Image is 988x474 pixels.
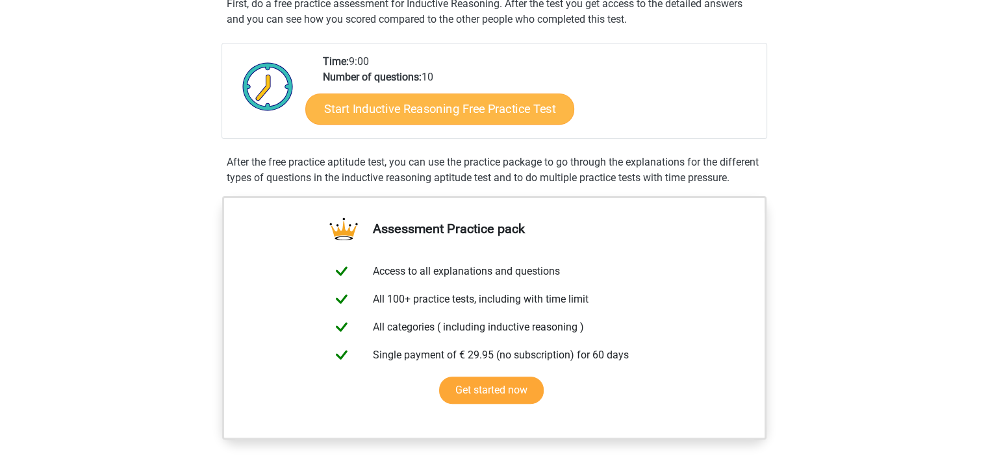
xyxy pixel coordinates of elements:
[439,377,544,404] a: Get started now
[323,71,422,83] b: Number of questions:
[222,155,767,186] div: After the free practice aptitude test, you can use the practice package to go through the explana...
[323,55,349,68] b: Time:
[235,54,301,119] img: Clock
[305,93,574,124] a: Start Inductive Reasoning Free Practice Test
[313,54,766,138] div: 9:00 10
